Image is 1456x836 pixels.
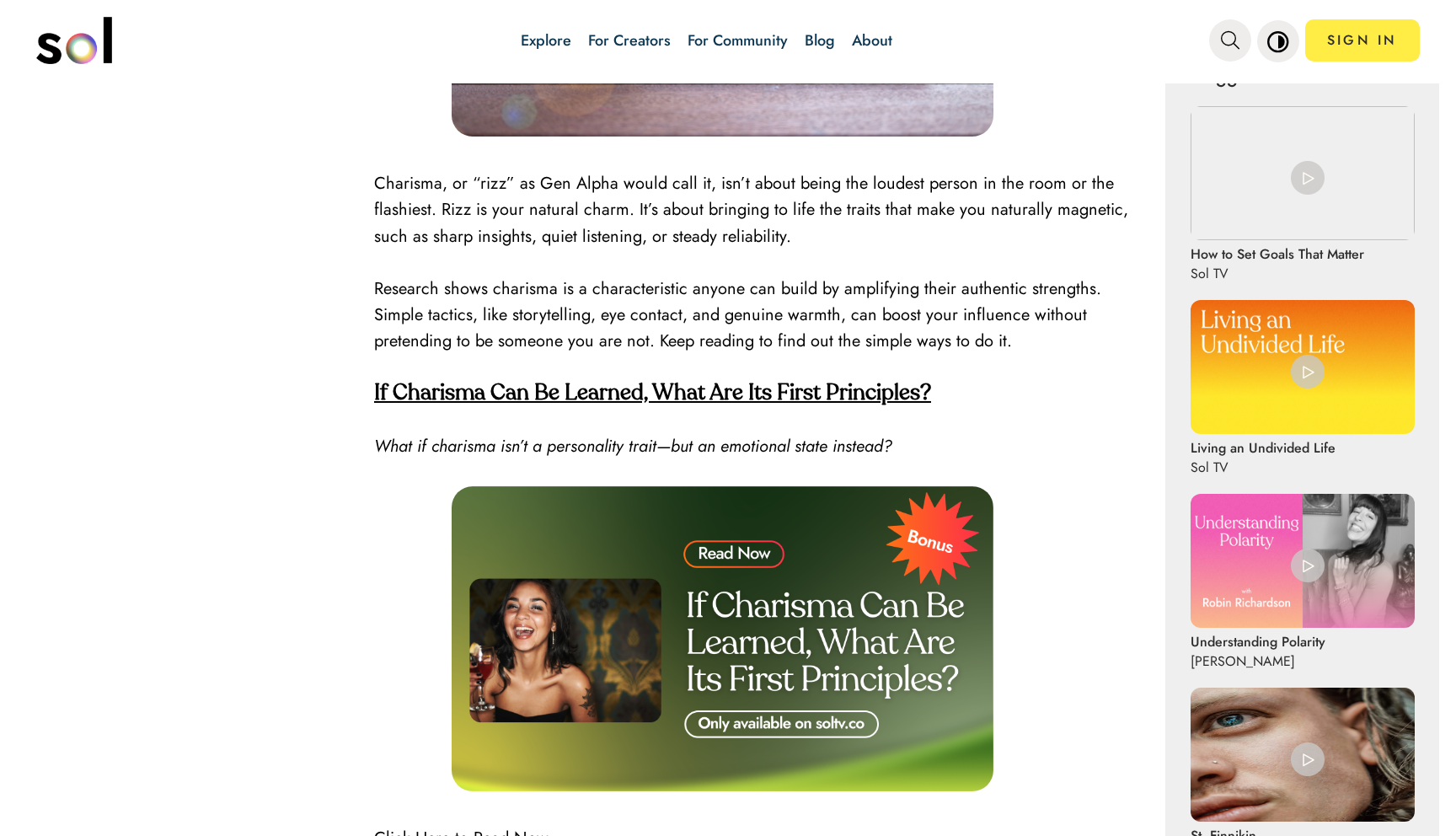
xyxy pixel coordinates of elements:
img: play [1291,549,1325,582]
p: Understanding Polarity [1191,632,1325,651]
p: How to Set Goals That Matter [1191,244,1364,264]
span: Research shows charisma is a characteristic anyone can build by amplifying their authentic streng... [374,276,1101,353]
img: logo [36,17,112,64]
span: Charisma, or “rizz” as Gen Alpha would call it, isn’t about being the loudest person in the room ... [374,171,1128,248]
p: Living an Undivided Life [1191,438,1336,458]
a: For Creators [588,29,671,51]
a: About [852,29,892,51]
img: How to Set Goals That Matter [1191,106,1415,240]
img: Living an Undivided Life [1191,300,1415,434]
a: Explore [521,29,571,51]
a: If Charisma Can Be Learned, What Are Its First Principles? [374,383,931,405]
p: [PERSON_NAME] [1191,651,1325,671]
img: play [1291,355,1325,389]
img: play [1291,161,1325,195]
nav: main navigation [36,11,1420,70]
a: For Community [688,29,788,51]
img: play [1291,742,1325,776]
img: St. Finnikin [1191,688,1415,822]
p: Sol TV [1191,458,1336,477]
img: 1757607156028-If%20Charisma%20Can%20Be%20Learned%2C%20What%20Are%20Its%20First%20Principles_.png [452,486,993,791]
em: What if charisma isn’t a personality trait—but an emotional state instead? [374,434,892,458]
img: Understanding Polarity [1191,494,1415,628]
a: Blog [805,29,835,51]
p: Sol TV [1191,264,1355,283]
a: SIGN IN [1305,19,1420,62]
